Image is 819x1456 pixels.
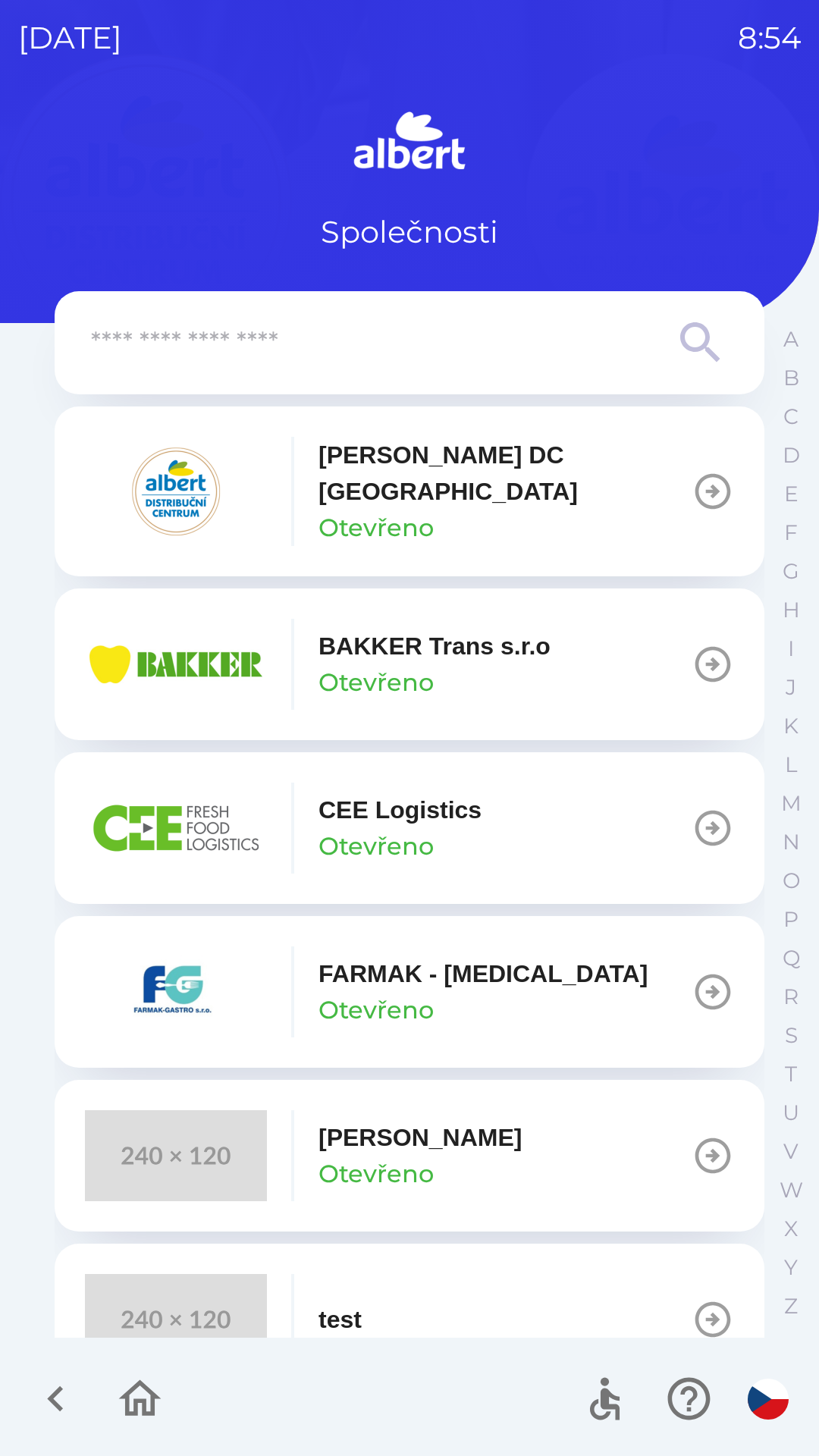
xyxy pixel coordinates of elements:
[318,664,434,701] p: Otevřeno
[85,619,267,710] img: eba99837-dbda-48f3-8a63-9647f5990611.png
[772,861,810,900] button: O
[788,635,794,662] p: I
[318,437,692,510] p: [PERSON_NAME] DC [GEOGRAPHIC_DATA]
[55,588,764,740] button: BAKKER Trans s.r.oOtevřeno
[786,674,796,701] p: J
[783,403,799,430] p: C
[783,1100,799,1126] p: U
[784,1293,798,1319] p: Z
[783,906,799,933] p: P
[55,406,764,576] button: [PERSON_NAME] DC [GEOGRAPHIC_DATA]Otevřeno
[783,558,799,585] p: G
[738,15,801,61] p: 8:54
[772,436,810,475] button: D
[318,628,551,664] p: BAKKER Trans s.r.o
[785,1061,797,1087] p: T
[772,1287,810,1326] button: Z
[783,442,800,469] p: D
[85,946,267,1037] img: 5ee10d7b-21a5-4c2b-ad2f-5ef9e4226557.png
[772,1132,810,1171] button: V
[772,397,810,436] button: C
[772,552,810,591] button: G
[772,513,810,552] button: F
[55,752,764,904] button: CEE LogisticsOtevřeno
[85,1274,267,1365] img: 240x120
[784,481,799,507] p: E
[783,868,800,894] p: O
[772,1171,810,1210] button: W
[55,916,764,1068] button: FARMAK - [MEDICAL_DATA]Otevřeno
[781,790,802,817] p: M
[780,1177,803,1203] p: W
[772,977,810,1016] button: R
[783,597,800,623] p: H
[772,1016,810,1055] button: S
[772,784,810,823] button: M
[783,945,800,971] p: Q
[772,668,810,707] button: J
[18,15,122,61] p: [DATE]
[783,365,799,391] p: B
[318,1119,522,1156] p: [PERSON_NAME]
[772,707,810,745] button: K
[784,1254,798,1281] p: Y
[772,591,810,629] button: H
[85,446,267,537] img: 092fc4fe-19c8-4166-ad20-d7efd4551fba.png
[783,326,799,353] p: A
[318,792,482,828] p: CEE Logistics
[784,519,798,546] p: F
[783,713,799,739] p: K
[772,1055,810,1094] button: T
[772,939,810,977] button: Q
[318,1301,362,1338] p: test
[318,510,434,546] p: Otevřeno
[772,475,810,513] button: E
[784,1216,798,1242] p: X
[85,1110,267,1201] img: 240x120
[318,1156,434,1192] p: Otevřeno
[772,1210,810,1248] button: X
[785,752,797,778] p: L
[55,106,764,179] img: Logo
[318,828,434,864] p: Otevřeno
[772,320,810,359] button: A
[772,900,810,939] button: P
[772,823,810,861] button: N
[772,1094,810,1132] button: U
[783,1138,799,1165] p: V
[85,783,267,874] img: ba8847e2-07ef-438b-a6f1-28de549c3032.png
[772,359,810,397] button: B
[318,955,648,992] p: FARMAK - [MEDICAL_DATA]
[783,984,799,1010] p: R
[321,209,498,255] p: Společnosti
[772,629,810,668] button: I
[783,829,800,855] p: N
[55,1080,764,1232] button: [PERSON_NAME]Otevřeno
[772,745,810,784] button: L
[748,1379,789,1420] img: cs flag
[318,992,434,1028] p: Otevřeno
[785,1022,798,1049] p: S
[772,1248,810,1287] button: Y
[55,1244,764,1395] button: test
